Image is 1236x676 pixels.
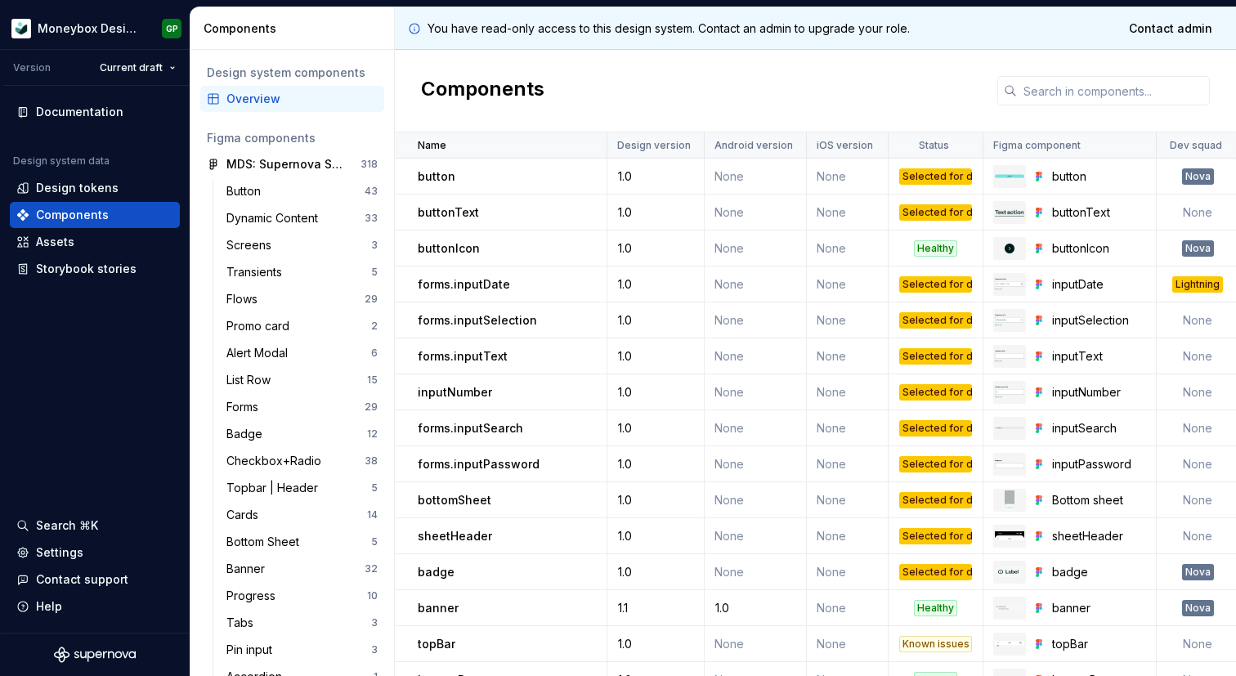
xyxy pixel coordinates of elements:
[995,427,1024,430] img: inputSearch
[418,564,455,580] p: badge
[226,291,264,307] div: Flows
[899,276,972,293] div: Selected for development
[899,312,972,329] div: Selected for development
[54,647,136,663] svg: Supernova Logo
[608,384,703,401] div: 1.0
[418,492,491,508] p: bottomSheet
[10,229,180,255] a: Assets
[418,276,510,293] p: forms.inputDate
[1017,76,1210,105] input: Search in components...
[705,195,807,231] td: None
[608,528,703,544] div: 1.0
[1182,240,1214,257] div: Nova
[608,456,703,472] div: 1.0
[807,590,889,626] td: None
[371,320,378,333] div: 2
[204,20,387,37] div: Components
[608,204,703,221] div: 1.0
[608,168,703,185] div: 1.0
[418,168,455,185] p: button
[807,482,889,518] td: None
[367,508,378,522] div: 14
[226,642,279,658] div: Pin input
[705,482,807,518] td: None
[166,22,178,35] div: GP
[899,492,972,508] div: Selected for development
[367,374,378,387] div: 15
[899,528,972,544] div: Selected for development
[10,99,180,125] a: Documentation
[1052,492,1146,508] div: Bottom sheet
[1000,239,1019,258] img: buttonIcon
[36,517,98,534] div: Search ⌘K
[899,204,972,221] div: Selected for development
[220,583,384,609] a: Progress10
[10,256,180,282] a: Storybook stories
[226,615,260,631] div: Tabs
[220,259,384,285] a: Transients5
[1182,600,1214,616] div: Nova
[807,159,889,195] td: None
[365,293,378,306] div: 29
[899,348,972,365] div: Selected for development
[919,139,949,152] p: Status
[36,207,109,223] div: Components
[226,561,271,577] div: Banner
[1052,420,1146,436] div: inputSearch
[807,374,889,410] td: None
[220,178,384,204] a: Button43
[1052,636,1146,652] div: topBar
[1129,20,1212,37] span: Contact admin
[807,338,889,374] td: None
[705,159,807,195] td: None
[807,266,889,302] td: None
[10,566,180,593] button: Contact support
[220,502,384,528] a: Cards14
[418,528,492,544] p: sheetHeader
[365,212,378,225] div: 33
[705,410,807,446] td: None
[995,605,1024,611] img: banner
[220,313,384,339] a: Promo card2
[371,481,378,495] div: 5
[36,598,62,615] div: Help
[365,401,378,414] div: 29
[36,261,137,277] div: Storybook stories
[220,394,384,420] a: Forms29
[207,130,378,146] div: Figma components
[226,453,328,469] div: Checkbox+Radio
[418,240,480,257] p: buttonIcon
[36,234,74,250] div: Assets
[365,185,378,198] div: 43
[995,531,1024,541] img: sheetHeader
[714,139,793,152] p: Android version
[220,529,384,555] a: Bottom Sheet5
[807,518,889,554] td: None
[220,556,384,582] a: Banner32
[200,86,384,112] a: Overview
[13,154,110,168] div: Design system data
[220,610,384,636] a: Tabs3
[995,386,1024,397] img: inputNumber
[418,636,455,652] p: topBar
[200,151,384,177] a: MDS: Supernova Sync318
[1052,384,1146,401] div: inputNumber
[608,276,703,293] div: 1.0
[1052,204,1146,221] div: buttonText
[608,312,703,329] div: 1.0
[608,600,703,616] div: 1.1
[226,91,378,107] div: Overview
[418,139,446,152] p: Name
[995,459,1024,468] img: inputPassword
[371,266,378,279] div: 5
[418,384,492,401] p: inputNumber
[220,475,384,501] a: Topbar | Header5
[1052,240,1146,257] div: buttonIcon
[220,637,384,663] a: Pin input3
[1052,168,1146,185] div: button
[226,318,296,334] div: Promo card
[207,65,378,81] div: Design system components
[608,492,703,508] div: 1.0
[705,626,807,662] td: None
